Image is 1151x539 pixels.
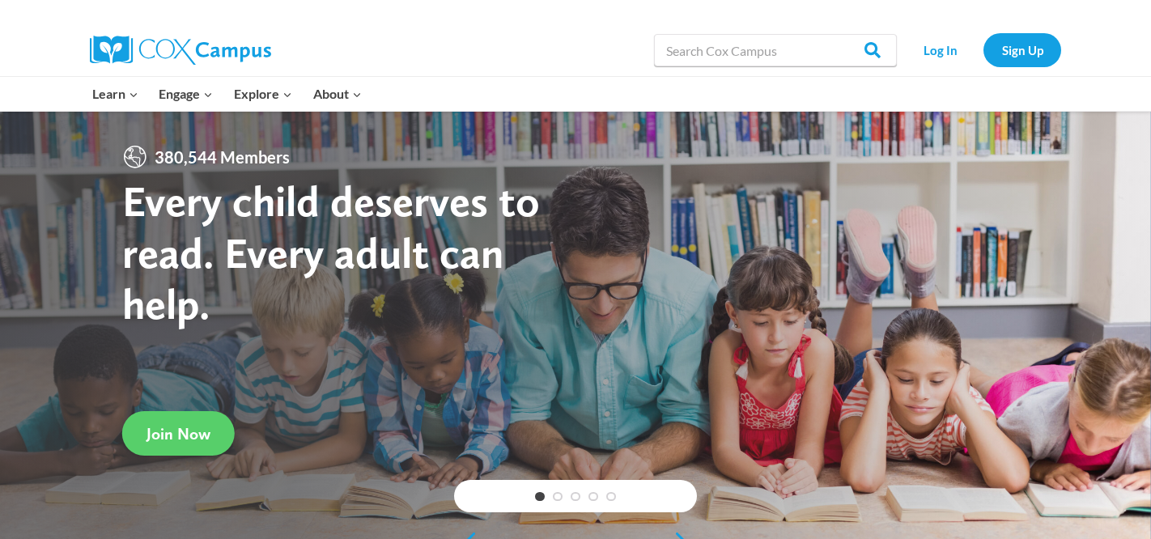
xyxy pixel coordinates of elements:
strong: Every child deserves to read. Every adult can help. [122,175,540,329]
img: Cox Campus [90,36,271,65]
input: Search Cox Campus [654,34,897,66]
span: 380,544 Members [148,144,296,170]
a: 3 [571,492,580,502]
a: Sign Up [983,33,1061,66]
a: 1 [535,492,545,502]
a: 4 [588,492,598,502]
span: Join Now [147,424,210,444]
a: 5 [606,492,616,502]
span: About [313,83,362,104]
span: Explore [234,83,292,104]
a: 2 [553,492,563,502]
a: Join Now [122,411,235,456]
nav: Secondary Navigation [905,33,1061,66]
span: Engage [159,83,213,104]
nav: Primary Navigation [82,77,372,111]
a: Log In [905,33,975,66]
span: Learn [92,83,138,104]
